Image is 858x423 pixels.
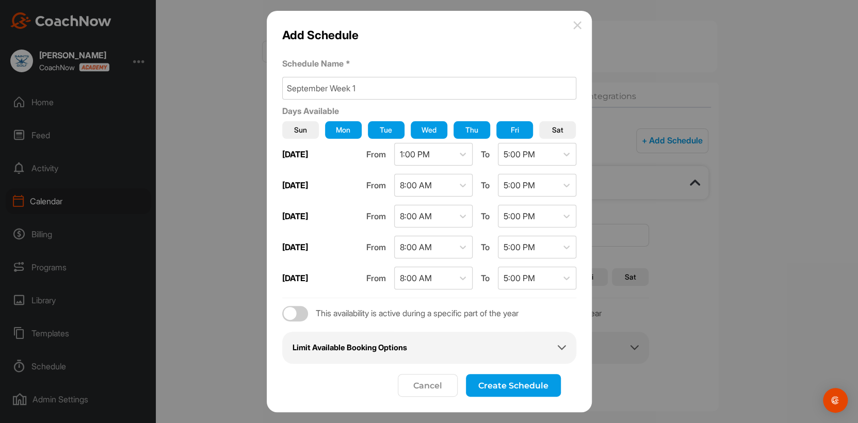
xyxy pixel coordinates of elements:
[293,342,407,354] h2: Limit Available Booking Options
[504,241,535,253] div: 5:00 PM
[465,124,478,135] span: Thu
[325,121,362,139] button: Mon
[294,124,307,135] span: Sun
[496,121,533,139] button: Fri
[411,121,447,139] button: Wed
[504,272,535,284] div: 5:00 PM
[481,210,490,222] span: To
[481,179,490,191] span: To
[573,21,581,29] img: info
[552,124,563,135] span: Sat
[481,148,490,160] span: To
[511,124,519,135] span: Fri
[366,272,386,284] span: From
[282,180,308,190] label: [DATE]
[466,374,561,397] button: Create Schedule
[398,374,458,397] button: Cancel
[380,124,392,135] span: Tue
[823,388,848,413] div: Open Intercom Messenger
[504,179,535,191] div: 5:00 PM
[504,148,535,160] div: 5:00 PM
[368,121,404,139] button: Tue
[282,121,319,139] button: Sun
[366,179,386,191] span: From
[539,121,576,139] button: Sat
[366,210,386,222] span: From
[282,242,308,252] label: [DATE]
[400,179,432,191] div: 8:00 AM
[282,57,576,70] label: Schedule Name *
[282,106,339,116] label: Days Available
[316,308,519,319] span: This availability is active during a specific part of the year
[504,210,535,222] div: 5:00 PM
[400,210,432,222] div: 8:00 AM
[454,121,490,139] button: Thu
[366,241,386,253] span: From
[481,272,490,284] span: To
[481,241,490,253] span: To
[282,211,308,221] label: [DATE]
[400,241,432,253] div: 8:00 AM
[366,148,386,160] span: From
[282,26,359,44] h2: Add Schedule
[336,124,350,135] span: Mon
[422,124,436,135] span: Wed
[400,272,432,284] div: 8:00 AM
[400,148,430,160] div: 1:00 PM
[282,149,308,159] label: [DATE]
[282,273,308,283] label: [DATE]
